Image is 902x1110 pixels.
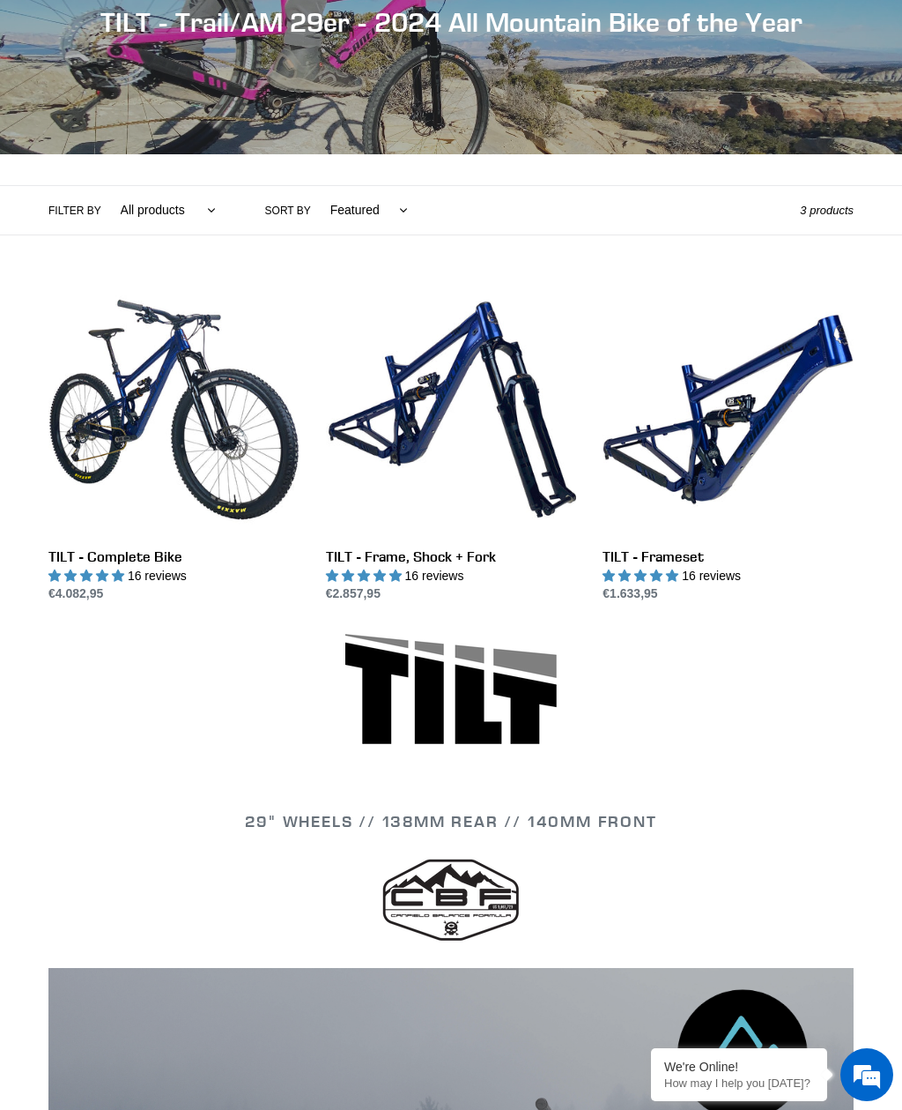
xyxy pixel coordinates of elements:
[48,203,101,219] label: Filter by
[100,6,802,38] span: TILT - Trail/AM 29er - 2024 All Mountain Bike of the Year
[664,1076,814,1090] p: How may I help you today?
[245,811,656,831] span: 29" WHEELS // 138mm REAR // 140mm FRONT
[265,203,311,219] label: Sort by
[800,204,854,217] span: 3 products
[664,1060,814,1074] div: We're Online!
